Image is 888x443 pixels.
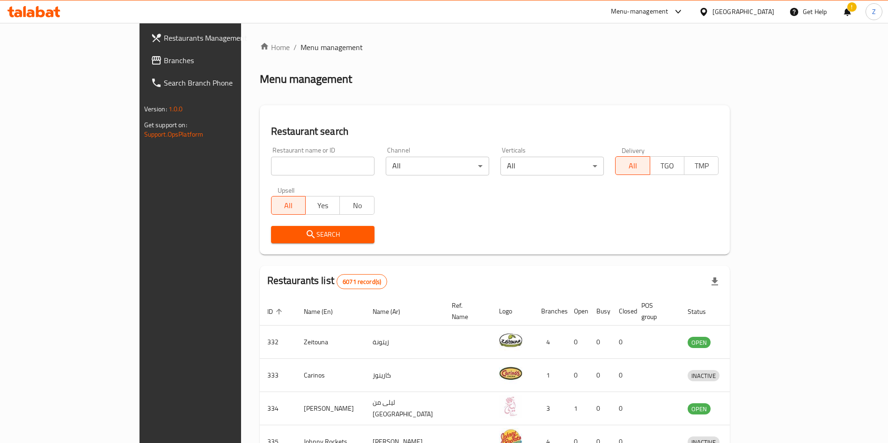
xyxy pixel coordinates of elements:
[275,199,302,212] span: All
[339,196,374,215] button: No
[611,359,634,392] td: 0
[688,337,711,348] span: OPEN
[688,159,715,173] span: TMP
[492,297,534,326] th: Logo
[611,6,668,17] div: Menu-management
[278,187,295,193] label: Upsell
[704,270,726,293] div: Export file
[271,226,374,243] button: Search
[144,128,204,140] a: Support.OpsPlatform
[566,392,589,425] td: 1
[654,159,681,173] span: TGO
[589,359,611,392] td: 0
[373,306,412,317] span: Name (Ar)
[164,77,280,88] span: Search Branch Phone
[365,359,444,392] td: كارينوز
[169,103,183,115] span: 1.0.0
[566,359,589,392] td: 0
[615,156,650,175] button: All
[534,297,566,326] th: Branches
[499,362,522,385] img: Carinos
[337,274,387,289] div: Total records count
[144,119,187,131] span: Get support on:
[365,392,444,425] td: ليلى من [GEOGRAPHIC_DATA]
[650,156,684,175] button: TGO
[271,196,306,215] button: All
[566,297,589,326] th: Open
[534,326,566,359] td: 4
[267,306,285,317] span: ID
[534,392,566,425] td: 3
[688,370,719,381] div: INACTIVE
[688,404,711,414] span: OPEN
[267,274,388,289] h2: Restaurants list
[872,7,876,17] span: Z
[144,103,167,115] span: Version:
[499,328,522,352] img: Zeitouna
[301,42,363,53] span: Menu management
[143,72,288,94] a: Search Branch Phone
[589,392,611,425] td: 0
[296,326,365,359] td: Zeitouna
[271,124,719,138] h2: Restaurant search
[296,359,365,392] td: Carinos
[143,49,288,72] a: Branches
[260,72,352,87] h2: Menu management
[500,157,604,175] div: All
[611,392,634,425] td: 0
[344,199,370,212] span: No
[452,300,480,322] span: Ref. Name
[622,147,645,153] label: Delivery
[688,306,718,317] span: Status
[499,395,522,418] img: Leila Min Lebnan
[304,306,345,317] span: Name (En)
[271,157,374,175] input: Search for restaurant name or ID..
[641,300,669,322] span: POS group
[589,326,611,359] td: 0
[305,196,340,215] button: Yes
[365,326,444,359] td: زيتونة
[337,277,387,286] span: 6071 record(s)
[279,229,367,240] span: Search
[164,32,280,44] span: Restaurants Management
[712,7,774,17] div: [GEOGRAPHIC_DATA]
[534,359,566,392] td: 1
[611,326,634,359] td: 0
[684,156,719,175] button: TMP
[143,27,288,49] a: Restaurants Management
[294,42,297,53] li: /
[164,55,280,66] span: Branches
[688,370,719,381] span: INACTIVE
[589,297,611,326] th: Busy
[309,199,336,212] span: Yes
[688,337,711,348] div: OPEN
[386,157,489,175] div: All
[260,42,730,53] nav: breadcrumb
[619,159,646,173] span: All
[296,392,365,425] td: [PERSON_NAME]
[566,326,589,359] td: 0
[611,297,634,326] th: Closed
